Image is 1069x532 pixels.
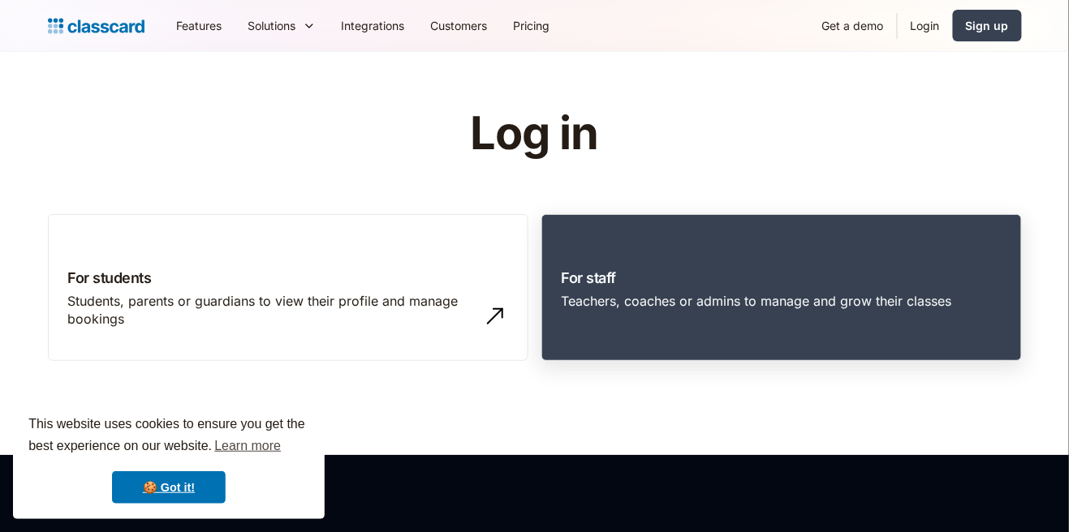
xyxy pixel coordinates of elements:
[953,10,1022,41] a: Sign up
[277,109,792,159] h1: Log in
[809,7,897,44] a: Get a demo
[501,7,563,44] a: Pricing
[235,7,329,44] div: Solutions
[68,267,508,289] h3: For students
[212,434,283,458] a: learn more about cookies
[248,17,296,34] div: Solutions
[48,214,528,362] a: For studentsStudents, parents or guardians to view their profile and manage bookings
[68,292,476,328] div: Students, parents or guardians to view their profile and manage bookings
[562,267,1002,289] h3: For staff
[28,414,309,458] span: This website uses cookies to ensure you get the best experience on our website.
[13,399,325,519] div: cookieconsent
[418,7,501,44] a: Customers
[898,7,953,44] a: Login
[541,214,1022,362] a: For staffTeachers, coaches or admins to manage and grow their classes
[48,15,144,37] a: home
[329,7,418,44] a: Integrations
[562,292,952,310] div: Teachers, coaches or admins to manage and grow their classes
[966,17,1009,34] div: Sign up
[164,7,235,44] a: Features
[112,471,226,504] a: dismiss cookie message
